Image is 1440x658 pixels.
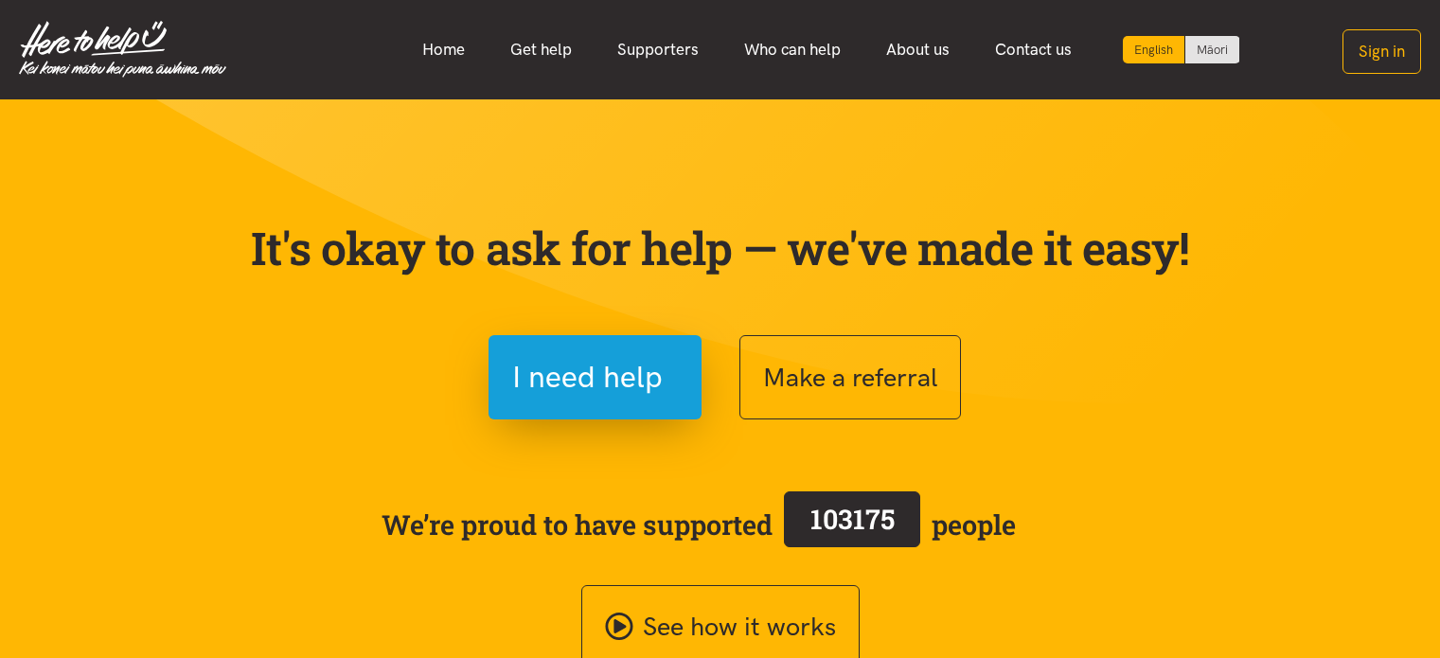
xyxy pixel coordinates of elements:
[863,29,972,70] a: About us
[739,335,961,419] button: Make a referral
[247,221,1194,276] p: It's okay to ask for help — we've made it easy!
[595,29,721,70] a: Supporters
[721,29,863,70] a: Who can help
[489,335,702,419] button: I need help
[400,29,488,70] a: Home
[1185,36,1239,63] a: Switch to Te Reo Māori
[773,488,932,561] a: 103175
[972,29,1094,70] a: Contact us
[382,488,1016,561] span: We’re proud to have supported people
[810,501,895,537] span: 103175
[1342,29,1421,74] button: Sign in
[488,29,595,70] a: Get help
[512,353,663,401] span: I need help
[1123,36,1240,63] div: Language toggle
[1123,36,1185,63] div: Current language
[19,21,226,78] img: Home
